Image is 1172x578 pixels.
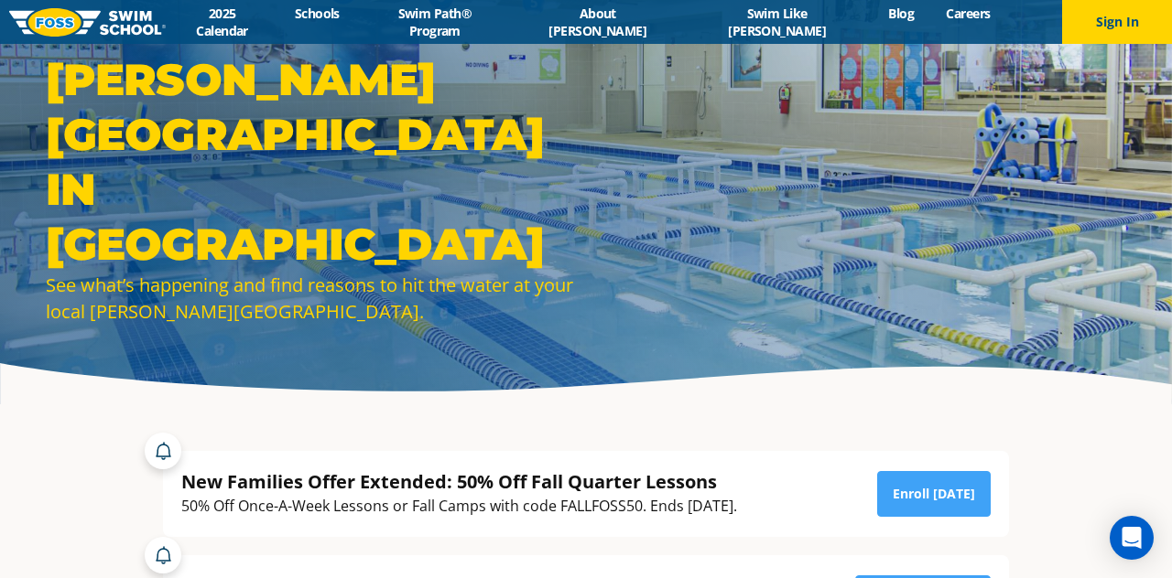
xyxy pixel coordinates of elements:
a: About [PERSON_NAME] [514,5,681,39]
h1: [PERSON_NAME][GEOGRAPHIC_DATA] in [GEOGRAPHIC_DATA] [46,52,577,272]
a: 2025 Calendar [166,5,278,39]
a: Blog [873,5,930,22]
a: Schools [278,5,355,22]
div: Open Intercom Messenger [1110,516,1154,560]
a: Swim Like [PERSON_NAME] [681,5,873,39]
img: FOSS Swim School Logo [9,8,166,37]
div: See what’s happening and find reasons to hit the water at your local [PERSON_NAME][GEOGRAPHIC_DATA]. [46,272,577,325]
div: 50% Off Once-A-Week Lessons or Fall Camps with code FALLFOSS50. Ends [DATE]. [181,494,737,519]
a: Careers [930,5,1006,22]
a: Enroll [DATE] [877,471,991,517]
a: Swim Path® Program [355,5,514,39]
div: New Families Offer Extended: 50% Off Fall Quarter Lessons [181,469,737,494]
